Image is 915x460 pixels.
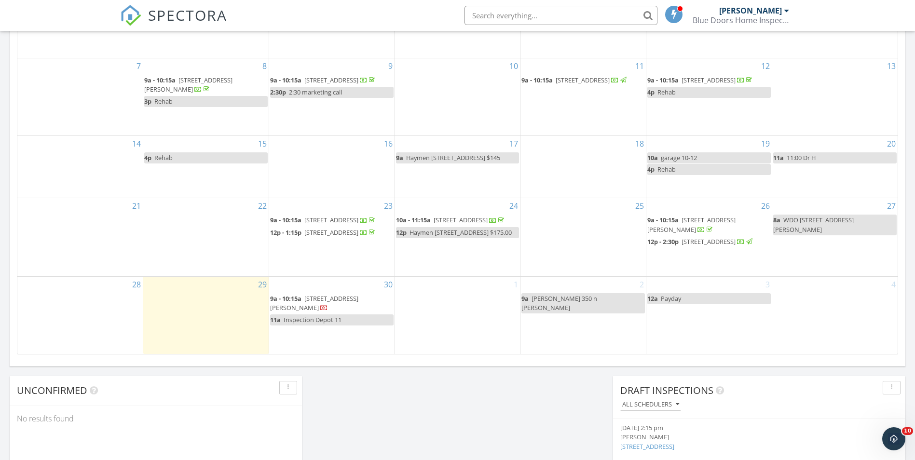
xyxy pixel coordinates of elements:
[464,6,657,25] input: Search everything...
[620,433,852,442] div: [PERSON_NAME]
[130,136,143,151] a: Go to September 14, 2025
[395,135,520,198] td: Go to September 17, 2025
[270,216,377,224] a: 9a - 10:15a [STREET_ADDRESS]
[270,227,394,239] a: 12p - 1:15p [STREET_ADDRESS]
[661,294,681,303] span: Payday
[719,6,782,15] div: [PERSON_NAME]
[269,135,395,198] td: Go to September 16, 2025
[772,276,898,353] td: Go to October 4, 2025
[135,58,143,74] a: Go to September 7, 2025
[144,76,232,94] a: 9a - 10:15a [STREET_ADDRESS][PERSON_NAME]
[386,58,395,74] a: Go to September 9, 2025
[772,198,898,276] td: Go to September 27, 2025
[270,293,394,314] a: 9a - 10:15a [STREET_ADDRESS][PERSON_NAME]
[902,427,913,435] span: 10
[304,228,358,237] span: [STREET_ADDRESS]
[647,75,771,86] a: 9a - 10:15a [STREET_ADDRESS]
[772,135,898,198] td: Go to September 20, 2025
[521,294,597,312] span: [PERSON_NAME] 350 n [PERSON_NAME]
[120,5,141,26] img: The Best Home Inspection Software - Spectora
[647,216,679,224] span: 9a - 10:15a
[647,215,771,235] a: 9a - 10:15a [STREET_ADDRESS][PERSON_NAME]
[646,276,772,353] td: Go to October 3, 2025
[270,215,394,226] a: 9a - 10:15a [STREET_ADDRESS]
[512,277,520,292] a: Go to October 1, 2025
[406,153,500,162] span: Haymen [STREET_ADDRESS] $145
[773,153,784,162] span: 11a
[521,75,645,86] a: 9a - 10:15a [STREET_ADDRESS]
[657,88,676,96] span: Rehab
[17,276,143,353] td: Go to September 28, 2025
[144,76,232,94] span: [STREET_ADDRESS][PERSON_NAME]
[647,76,754,84] a: 9a - 10:15a [STREET_ADDRESS]
[144,153,151,162] span: 4p
[646,58,772,135] td: Go to September 12, 2025
[520,198,646,276] td: Go to September 25, 2025
[395,198,520,276] td: Go to September 24, 2025
[647,76,679,84] span: 9a - 10:15a
[507,198,520,214] a: Go to September 24, 2025
[270,75,394,86] a: 9a - 10:15a [STREET_ADDRESS]
[633,198,646,214] a: Go to September 25, 2025
[620,423,852,433] div: [DATE] 2:15 pm
[395,276,520,353] td: Go to October 1, 2025
[661,153,697,162] span: garage 10-12
[17,135,143,198] td: Go to September 14, 2025
[270,88,286,96] span: 2:30p
[382,136,395,151] a: Go to September 16, 2025
[889,277,898,292] a: Go to October 4, 2025
[269,198,395,276] td: Go to September 23, 2025
[270,294,358,312] span: [STREET_ADDRESS][PERSON_NAME]
[434,216,488,224] span: [STREET_ADDRESS]
[647,237,679,246] span: 12p - 2:30p
[396,216,431,224] span: 10a - 11:15a
[521,76,553,84] span: 9a - 10:15a
[647,88,655,96] span: 4p
[17,58,143,135] td: Go to September 7, 2025
[284,315,341,324] span: Inspection Depot 11
[144,76,176,84] span: 9a - 10:15a
[256,136,269,151] a: Go to September 15, 2025
[556,76,610,84] span: [STREET_ADDRESS]
[270,228,377,237] a: 12p - 1:15p [STREET_ADDRESS]
[270,294,301,303] span: 9a - 10:15a
[633,136,646,151] a: Go to September 18, 2025
[507,136,520,151] a: Go to September 17, 2025
[773,216,854,233] span: WDO [STREET_ADDRESS][PERSON_NAME]
[270,228,301,237] span: 12p - 1:15p
[396,215,519,226] a: 10a - 11:15a [STREET_ADDRESS]
[885,136,898,151] a: Go to September 20, 2025
[396,153,403,162] span: 9a
[256,277,269,292] a: Go to September 29, 2025
[638,277,646,292] a: Go to October 2, 2025
[270,76,377,84] a: 9a - 10:15a [STREET_ADDRESS]
[622,401,679,408] div: All schedulers
[289,88,342,96] span: 2:30 marketing call
[144,97,151,106] span: 3p
[521,294,529,303] span: 9a
[154,97,173,106] span: Rehab
[764,277,772,292] a: Go to October 3, 2025
[17,198,143,276] td: Go to September 21, 2025
[633,58,646,74] a: Go to September 11, 2025
[143,276,269,353] td: Go to September 29, 2025
[382,198,395,214] a: Go to September 23, 2025
[885,198,898,214] a: Go to September 27, 2025
[647,236,771,248] a: 12p - 2:30p [STREET_ADDRESS]
[647,237,754,246] a: 12p - 2:30p [STREET_ADDRESS]
[520,135,646,198] td: Go to September 18, 2025
[882,427,905,450] iframe: Intercom live chat
[410,228,512,237] span: Haymen [STREET_ADDRESS] $175.00
[130,277,143,292] a: Go to September 28, 2025
[144,75,268,95] a: 9a - 10:15a [STREET_ADDRESS][PERSON_NAME]
[520,276,646,353] td: Go to October 2, 2025
[17,384,87,397] span: Unconfirmed
[693,15,789,25] div: Blue Doors Home Inspection LLC
[657,165,676,174] span: Rehab
[396,216,506,224] a: 10a - 11:15a [STREET_ADDRESS]
[646,198,772,276] td: Go to September 26, 2025
[682,76,736,84] span: [STREET_ADDRESS]
[773,216,780,224] span: 8a
[260,58,269,74] a: Go to September 8, 2025
[154,153,173,162] span: Rehab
